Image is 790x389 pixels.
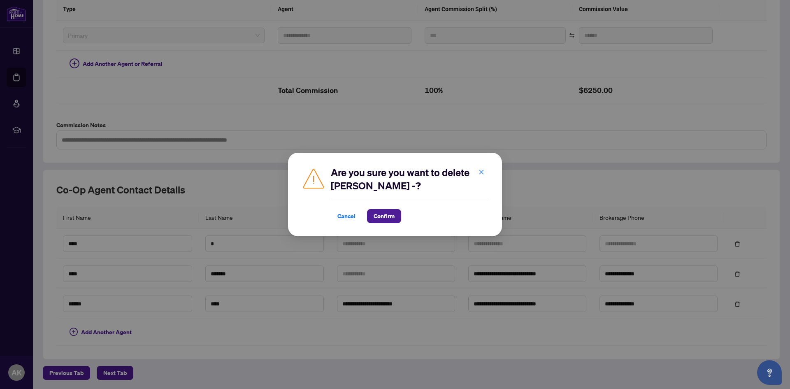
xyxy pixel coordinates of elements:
button: Confirm [367,209,401,223]
img: Caution Icon [301,166,326,191]
button: Cancel [331,209,362,223]
h2: Are you sure you want to delete [PERSON_NAME] -? [331,166,489,192]
span: Confirm [374,210,395,223]
span: Cancel [337,210,355,223]
span: close [479,169,484,175]
button: Open asap [757,360,782,385]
